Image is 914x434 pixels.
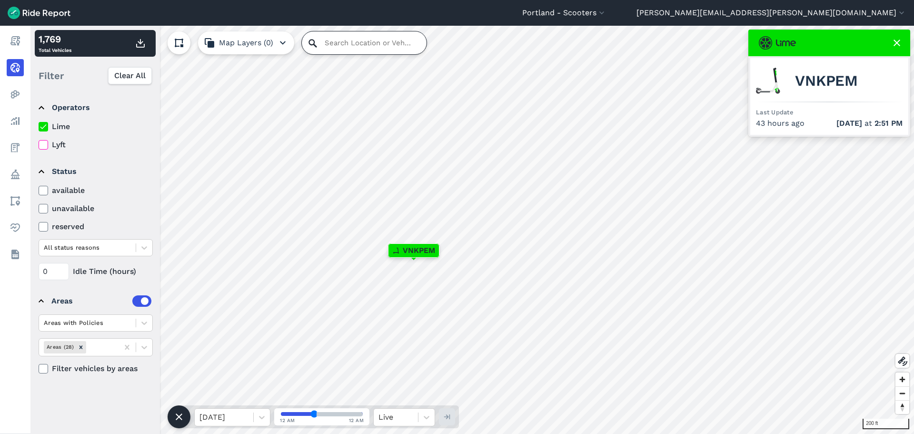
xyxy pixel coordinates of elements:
[895,373,909,386] button: Zoom in
[759,36,796,50] img: Lime
[39,263,153,280] div: Idle Time (hours)
[7,112,24,130] a: Analyze
[76,341,86,353] div: Remove Areas (28)
[7,59,24,76] a: Realtime
[836,118,903,129] span: at
[836,119,862,128] span: [DATE]
[895,400,909,414] button: Reset bearing to north
[795,75,858,87] span: VNKPEM
[756,118,903,129] div: 43 hours ago
[756,68,782,94] img: Lime scooter
[39,121,153,132] label: Lime
[30,26,914,434] canvas: Map
[39,288,151,314] summary: Areas
[7,192,24,210] a: Areas
[39,139,153,151] label: Lyft
[39,94,151,121] summary: Operators
[114,70,146,81] span: Clear All
[39,363,153,374] label: Filter vehicles by areas
[403,245,435,256] span: VNKPEM
[7,219,24,236] a: Health
[39,221,153,232] label: reserved
[8,7,70,19] img: Ride Report
[7,166,24,183] a: Policy
[39,32,71,55] div: Total Vehicles
[51,295,151,307] div: Areas
[349,417,364,424] span: 12 AM
[35,61,156,91] div: Filter
[7,139,24,156] a: Fees
[756,109,793,116] span: Last Update
[108,67,152,84] button: Clear All
[522,7,606,19] button: Portland - Scooters
[280,417,295,424] span: 12 AM
[39,185,153,196] label: available
[39,32,71,46] div: 1,769
[7,32,24,50] a: Report
[895,386,909,400] button: Zoom out
[874,119,903,128] span: 2:51 PM
[636,7,906,19] button: [PERSON_NAME][EMAIL_ADDRESS][PERSON_NAME][DOMAIN_NAME]
[302,31,427,54] input: Search Location or Vehicles
[7,86,24,103] a: Heatmaps
[39,158,151,185] summary: Status
[198,31,294,54] button: Map Layers (0)
[44,341,76,353] div: Areas (28)
[39,203,153,214] label: unavailable
[863,419,909,429] div: 200 ft
[7,246,24,263] a: Datasets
